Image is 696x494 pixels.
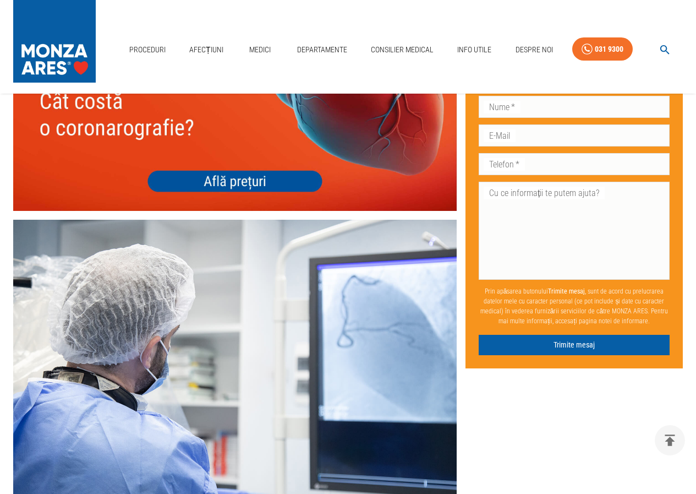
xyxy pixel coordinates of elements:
b: Trimite mesaj [548,287,585,295]
a: Proceduri [125,39,170,61]
div: 031 9300 [595,42,623,56]
p: Prin apăsarea butonului , sunt de acord cu prelucrarea datelor mele cu caracter personal (ce pot ... [479,282,670,330]
img: Pret coronarografie [13,34,457,211]
a: Afecțiuni [185,39,228,61]
a: Consilier Medical [366,39,438,61]
a: Info Utile [453,39,496,61]
a: Despre Noi [511,39,557,61]
a: 031 9300 [572,37,633,61]
button: delete [655,425,685,455]
a: Departamente [293,39,352,61]
button: Trimite mesaj [479,335,670,355]
a: Medici [243,39,278,61]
